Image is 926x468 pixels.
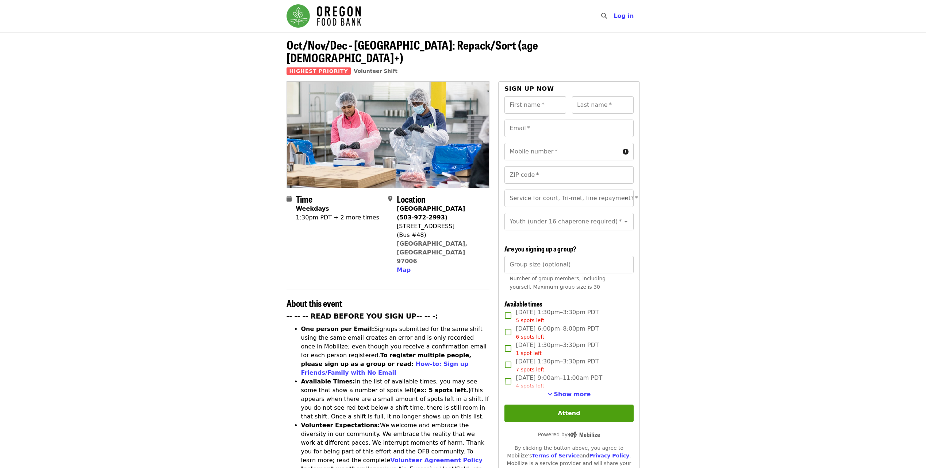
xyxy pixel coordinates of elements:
button: Attend [504,405,633,422]
span: 5 spots left [516,317,544,323]
input: Email [504,120,633,137]
li: Signups submitted for the same shift using the same email creates an error and is only recorded o... [301,325,490,377]
span: 6 spots left [516,334,544,340]
strong: [GEOGRAPHIC_DATA] (503-972-2993) [397,205,465,221]
span: Log in [614,12,634,19]
a: [GEOGRAPHIC_DATA], [GEOGRAPHIC_DATA] 97006 [397,240,468,265]
input: Mobile number [504,143,619,160]
span: [DATE] 1:30pm–3:30pm PDT [516,308,599,324]
img: Powered by Mobilize [568,432,600,438]
span: Available times [504,299,542,308]
strong: -- -- -- READ BEFORE YOU SIGN UP-- -- -: [287,312,438,320]
li: We welcome and embrace the diversity in our community. We embrace the reality that we work at dif... [301,421,490,465]
span: [DATE] 9:00am–11:00am PDT [516,374,602,390]
span: 7 spots left [516,367,544,373]
span: Show more [554,391,591,398]
a: How-to: Sign up Friends/Family with No Email [301,360,469,376]
span: 4 spots left [516,383,544,389]
button: Map [397,266,411,274]
strong: Weekdays [296,205,329,212]
span: [DATE] 1:30pm–3:30pm PDT [516,357,599,374]
strong: One person per Email: [301,325,374,332]
a: Terms of Service [532,453,580,459]
input: [object Object] [504,256,633,273]
span: Map [397,266,411,273]
span: Sign up now [504,85,554,92]
i: search icon [601,12,607,19]
a: Volunteer Shift [354,68,397,74]
span: [DATE] 1:30pm–3:30pm PDT [516,341,599,357]
strong: To register multiple people, please sign up as a group or read: [301,352,472,367]
a: Privacy Policy [589,453,629,459]
span: Powered by [538,432,600,437]
button: Open [621,193,631,203]
strong: Available Times: [301,378,355,385]
span: Location [397,192,426,205]
input: ZIP code [504,166,633,184]
i: map-marker-alt icon [388,195,392,202]
input: Last name [572,96,634,114]
button: See more timeslots [547,390,591,399]
span: Are you signing up a group? [504,244,576,253]
img: Oregon Food Bank - Home [287,4,361,28]
span: [DATE] 6:00pm–8:00pm PDT [516,324,599,341]
div: (Bus #48) [397,231,484,239]
i: circle-info icon [623,148,629,155]
img: Oct/Nov/Dec - Beaverton: Repack/Sort (age 10+) organized by Oregon Food Bank [287,82,489,187]
li: In the list of available times, you may see some that show a number of spots left This appears wh... [301,377,490,421]
span: 1 spot left [516,350,542,356]
button: Open [621,217,631,227]
button: Log in [608,9,639,23]
span: Number of group members, including yourself. Maximum group size is 30 [510,276,606,290]
input: Search [611,7,617,25]
i: calendar icon [287,195,292,202]
span: Oct/Nov/Dec - [GEOGRAPHIC_DATA]: Repack/Sort (age [DEMOGRAPHIC_DATA]+) [287,36,538,66]
span: Highest Priority [287,67,351,75]
a: Volunteer Agreement Policy [390,457,483,464]
div: 1:30pm PDT + 2 more times [296,213,379,222]
input: First name [504,96,566,114]
span: Time [296,192,312,205]
span: About this event [287,297,342,309]
strong: (ex: 5 spots left.) [414,387,471,394]
strong: Volunteer Expectations: [301,422,380,429]
div: [STREET_ADDRESS] [397,222,484,231]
